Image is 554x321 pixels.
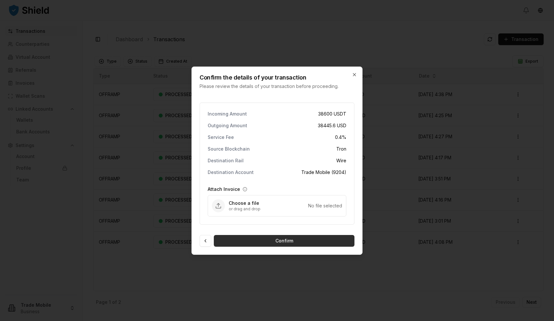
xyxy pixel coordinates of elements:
[318,111,346,117] span: 38600 USDT
[335,134,346,141] span: 0.4 %
[200,75,341,80] h2: Confirm the details of your transaction
[208,147,250,151] p: Source Blockchain
[208,158,244,163] p: Destination Rail
[214,235,354,247] button: Confirm
[318,122,346,129] span: 38445.6 USD
[208,170,254,175] p: Destination Account
[308,203,342,209] div: No file selected
[208,123,247,128] p: Outgoing Amount
[229,206,308,212] p: or drag and drop
[301,169,346,176] span: Trade Mobile (9204)
[229,200,308,206] p: Choose a file
[200,83,341,90] p: Please review the details of your transaction before proceeding.
[208,195,346,216] div: Upload Attach Invoice
[336,146,346,152] span: Tron
[208,135,234,140] p: Service Fee
[208,186,240,192] label: Attach Invoice
[208,112,247,116] p: Incoming Amount
[336,157,346,164] span: Wire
